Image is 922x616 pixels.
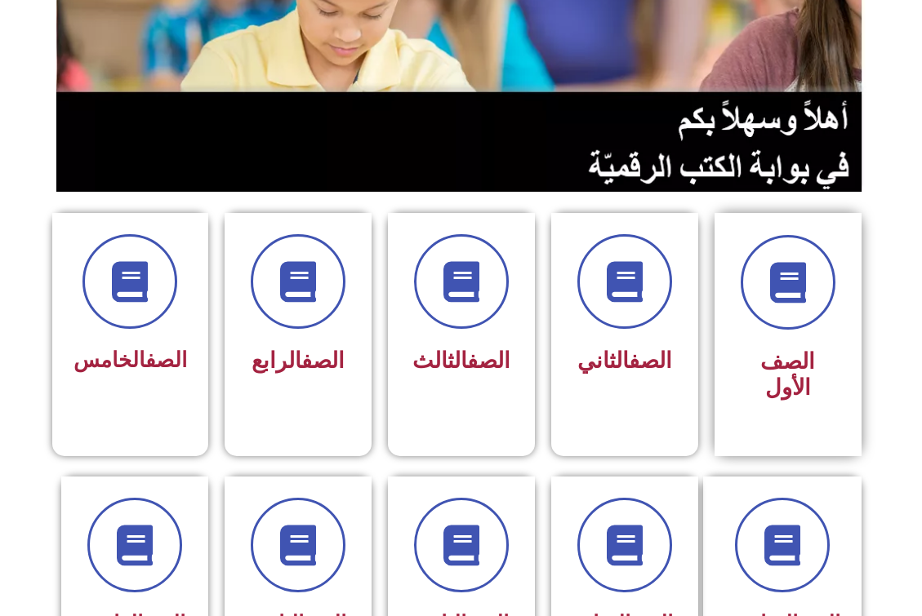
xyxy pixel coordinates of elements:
span: الرابع [252,348,345,374]
span: الخامس [73,348,187,372]
span: الثالث [412,348,510,374]
a: الصف [301,348,345,374]
span: الصف الأول [760,348,815,401]
span: الثاني [577,348,672,374]
a: الصف [629,348,672,374]
a: الصف [145,348,187,372]
a: الصف [467,348,510,374]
